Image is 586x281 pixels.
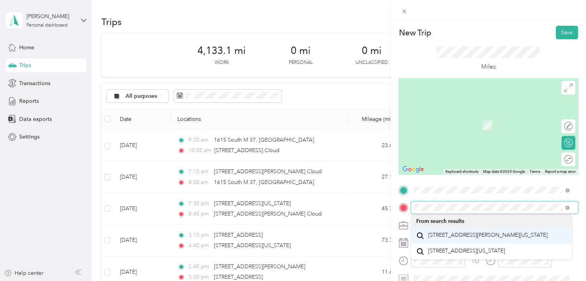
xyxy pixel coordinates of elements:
[416,218,464,224] span: From search results
[445,169,478,174] button: Keyboard shortcuts
[472,257,479,265] div: TO
[401,164,426,174] a: Open this area in Google Maps (opens a new window)
[530,169,540,174] a: Terms (opens in new tab)
[401,164,426,174] img: Google
[481,62,496,72] p: Miles
[399,27,431,38] p: New Trip
[428,248,505,254] span: [STREET_ADDRESS][US_STATE]
[543,238,586,281] iframe: Everlance-gr Chat Button Frame
[483,169,525,174] span: Map data ©2025 Google
[428,232,548,239] span: [STREET_ADDRESS][PERSON_NAME][US_STATE]
[556,26,578,39] button: Save
[545,169,576,174] a: Report a map error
